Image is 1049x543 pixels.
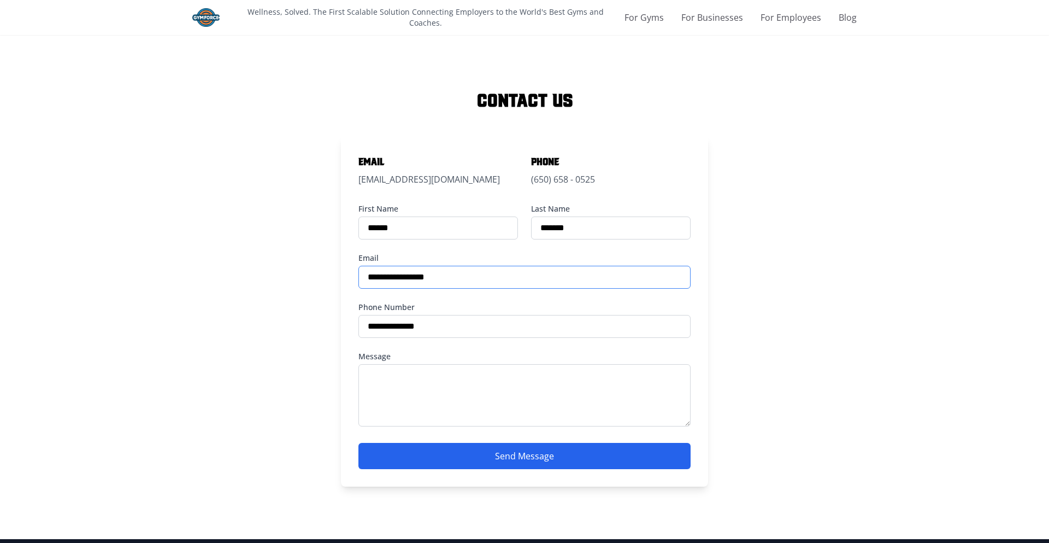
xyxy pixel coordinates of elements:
[761,11,821,24] a: For Employees
[839,11,857,24] a: Blog
[681,11,743,24] a: For Businesses
[358,153,518,168] h3: Email
[358,443,691,469] button: Send Message
[624,11,664,24] a: For Gyms
[358,173,518,186] p: [EMAIL_ADDRESS][DOMAIN_NAME]
[114,87,935,109] h1: Contact Us
[231,7,620,28] p: Wellness, Solved. The First Scalable Solution Connecting Employers to the World's Best Gyms and C...
[192,8,220,27] img: Gym Force Logo
[358,253,691,264] label: Email
[358,351,691,362] label: Message
[531,153,691,168] h3: Phone
[358,302,691,313] label: Phone Number
[531,173,691,186] p: (650) 658 - 0525
[531,203,691,214] label: Last Name
[358,203,518,214] label: First Name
